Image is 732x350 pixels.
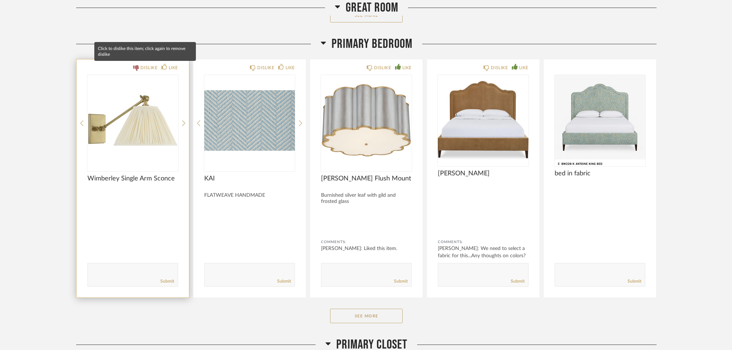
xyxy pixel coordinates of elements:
[169,64,178,71] div: LIKE
[321,75,412,166] div: 0
[321,75,412,166] img: undefined
[87,75,178,166] div: 0
[204,75,295,166] img: undefined
[204,175,295,183] span: KAI
[257,64,274,71] div: DISLIKE
[204,75,295,166] div: 0
[321,238,412,246] div: Comments:
[438,245,529,267] div: [PERSON_NAME]: We need to select a fabric for this...Any thoughts on colors? Or an...
[438,238,529,246] div: Comments:
[330,309,403,323] button: See More
[511,278,525,284] a: Submit
[204,192,295,199] div: FLATWEAVE HANDMADE
[277,278,291,284] a: Submit
[321,245,412,252] div: [PERSON_NAME]: Liked this item.
[321,192,412,205] div: Burnished silver leaf with gild and frosted glass
[628,278,641,284] a: Submit
[438,75,529,166] img: undefined
[87,175,178,183] span: Wimberley Single Arm Sconce
[285,64,295,71] div: LIKE
[491,64,508,71] div: DISLIKE
[160,278,174,284] a: Submit
[555,170,645,178] span: bed in fabric
[402,64,412,71] div: LIKE
[332,36,412,52] span: Primary Bedroom
[438,170,529,178] span: [PERSON_NAME]
[555,75,645,166] img: undefined
[321,175,412,183] span: [PERSON_NAME] Flush Mount
[394,278,408,284] a: Submit
[519,64,529,71] div: LIKE
[140,64,157,71] div: DISLIKE
[87,75,178,166] img: undefined
[374,64,391,71] div: DISLIKE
